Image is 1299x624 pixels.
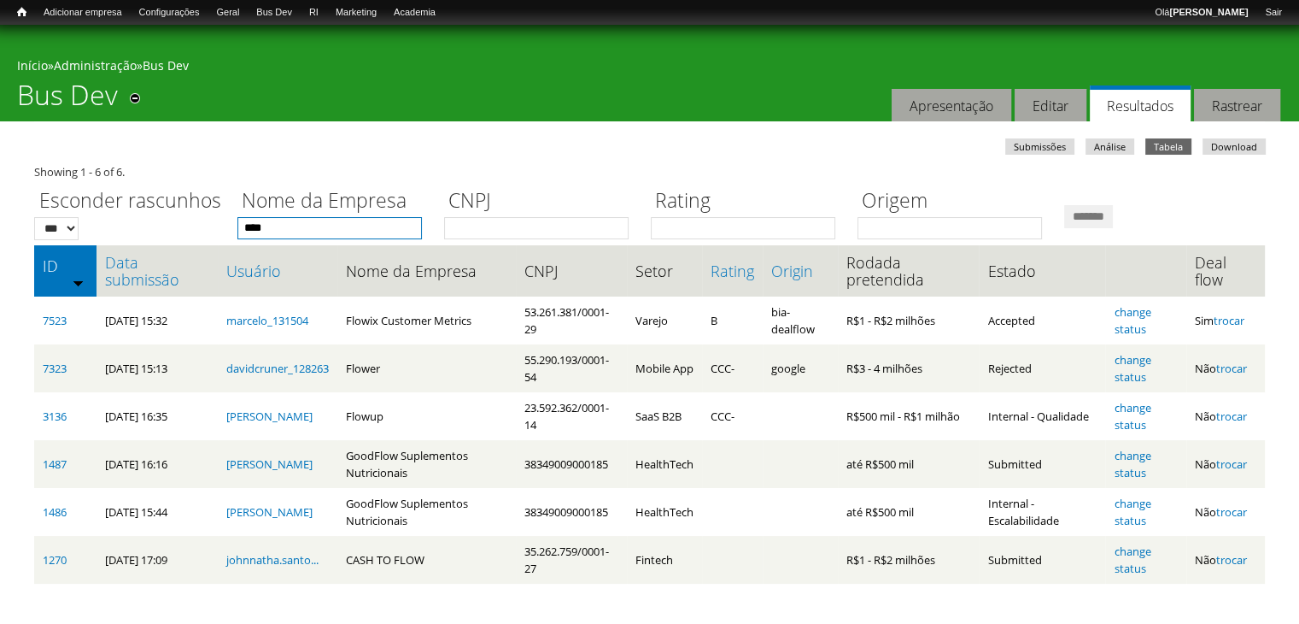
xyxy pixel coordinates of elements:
[337,488,516,536] td: GoodFlow Suplementos Nutricionais
[627,344,702,392] td: Mobile App
[301,4,327,21] a: RI
[516,440,627,488] td: 38349009000185
[651,186,846,217] label: Rating
[97,440,218,488] td: [DATE] 16:16
[1216,409,1247,424] a: trocar
[226,552,319,568] a: johnnatha.santo...
[43,456,67,472] a: 1487
[627,488,702,536] td: HealthTech
[97,488,218,536] td: [DATE] 15:44
[337,440,516,488] td: GoodFlow Suplementos Nutricionais
[97,297,218,344] td: [DATE] 15:32
[17,57,48,74] a: Início
[516,245,627,297] th: CNPJ
[1186,344,1265,392] td: Não
[17,57,1282,79] div: » »
[43,552,67,568] a: 1270
[979,297,1105,344] td: Accepted
[1194,89,1280,122] a: Rastrear
[838,245,979,297] th: Rodada pretendida
[337,297,516,344] td: Flowix Customer Metrics
[838,440,979,488] td: até R$500 mil
[1186,536,1265,584] td: Não
[1186,440,1265,488] td: Não
[516,297,627,344] td: 53.261.381/0001-29
[9,4,35,21] a: Início
[226,313,308,328] a: marcelo_131504
[337,392,516,440] td: Flowup
[444,186,640,217] label: CNPJ
[43,361,67,376] a: 7323
[385,4,444,21] a: Academia
[226,504,313,520] a: [PERSON_NAME]
[1114,448,1150,480] a: change status
[337,245,516,297] th: Nome da Empresa
[1015,89,1086,122] a: Editar
[248,4,301,21] a: Bus Dev
[979,440,1105,488] td: Submitted
[838,488,979,536] td: até R$500 mil
[1090,85,1191,122] a: Resultados
[1186,245,1265,297] th: Deal flow
[226,361,329,376] a: davidcruner_128263
[516,392,627,440] td: 23.592.362/0001-14
[627,440,702,488] td: HealthTech
[1186,488,1265,536] td: Não
[1114,400,1150,433] a: change status
[1216,456,1247,472] a: trocar
[43,313,67,328] a: 7523
[34,163,1265,180] div: Showing 1 - 6 of 6.
[979,392,1105,440] td: Internal - Qualidade
[857,186,1053,217] label: Origem
[97,536,218,584] td: [DATE] 17:09
[979,245,1105,297] th: Estado
[1145,138,1191,155] a: Tabela
[1114,496,1150,528] a: change status
[337,344,516,392] td: Flower
[1186,297,1265,344] td: Sim
[208,4,248,21] a: Geral
[54,57,137,74] a: Administração
[1216,552,1247,568] a: trocar
[838,392,979,440] td: R$500 mil - R$1 milhão
[702,392,763,440] td: CCC-
[1214,313,1244,328] a: trocar
[226,409,313,424] a: [PERSON_NAME]
[838,344,979,392] td: R$3 - 4 milhões
[979,488,1105,536] td: Internal - Escalabilidade
[711,262,754,280] a: Rating
[34,186,226,217] label: Esconder rascunhos
[17,79,118,121] h1: Bus Dev
[627,536,702,584] td: Fintech
[73,277,84,288] img: ordem crescente
[838,297,979,344] td: R$1 - R$2 milhões
[763,344,838,392] td: google
[97,344,218,392] td: [DATE] 15:13
[1114,304,1150,337] a: change status
[1202,138,1266,155] a: Download
[1085,138,1134,155] a: Análise
[838,536,979,584] td: R$1 - R$2 milhões
[43,504,67,520] a: 1486
[627,392,702,440] td: SaaS B2B
[1005,138,1074,155] a: Submissões
[105,254,209,288] a: Data submissão
[771,262,829,280] a: Origin
[516,536,627,584] td: 35.262.759/0001-27
[1114,352,1150,385] a: change status
[337,536,516,584] td: CASH TO FLOW
[237,186,433,217] label: Nome da Empresa
[226,262,329,280] a: Usuário
[1216,504,1247,520] a: trocar
[516,488,627,536] td: 38349009000185
[1216,361,1247,376] a: trocar
[979,344,1105,392] td: Rejected
[763,297,838,344] td: bia-dealflow
[1146,4,1256,21] a: Olá[PERSON_NAME]
[892,89,1011,122] a: Apresentação
[1186,392,1265,440] td: Não
[627,297,702,344] td: Varejo
[702,297,763,344] td: B
[327,4,385,21] a: Marketing
[35,4,131,21] a: Adicionar empresa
